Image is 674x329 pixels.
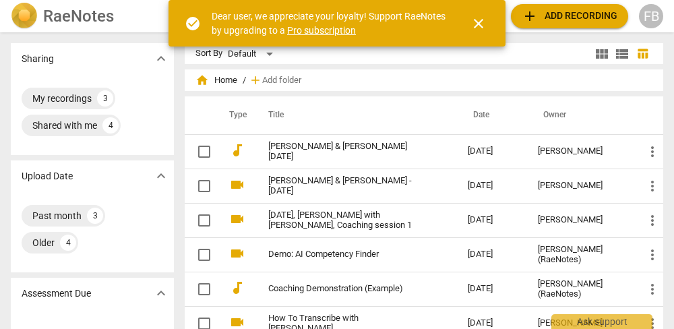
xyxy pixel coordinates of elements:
div: 4 [102,117,119,133]
span: more_vert [644,247,661,263]
span: Add folder [262,76,301,86]
button: List view [612,44,632,64]
span: view_list [614,46,630,62]
a: [PERSON_NAME] & [PERSON_NAME] - [DATE] [268,176,419,196]
div: 4 [60,235,76,251]
div: [PERSON_NAME] [538,318,623,328]
a: [DATE], [PERSON_NAME] with [PERSON_NAME], Coaching session 1 [268,210,419,231]
div: [PERSON_NAME] (RaeNotes) [538,279,623,299]
td: [DATE] [457,169,527,203]
p: Sharing [22,52,54,66]
td: [DATE] [457,134,527,169]
div: Sort By [195,49,222,59]
span: expand_more [153,168,169,184]
span: audiotrack [229,142,245,158]
a: Coaching Demonstration (Example) [268,284,419,294]
span: table_chart [636,47,649,60]
span: videocam [229,245,245,262]
div: [PERSON_NAME] [538,181,623,191]
span: audiotrack [229,280,245,296]
div: Default [228,43,278,65]
button: FB [639,4,663,28]
span: Home [195,73,237,87]
h2: RaeNotes [43,7,114,26]
span: expand_more [153,285,169,301]
button: Show more [151,49,171,69]
button: Table view [632,44,652,64]
a: LogoRaeNotes [11,3,171,30]
p: Upload Date [22,169,73,183]
span: more_vert [644,281,661,297]
button: Tile view [592,44,612,64]
span: check_circle [185,16,201,32]
a: Pro subscription [287,25,356,36]
span: add [249,73,262,87]
span: view_module [594,46,610,62]
a: Demo: AI Competency Finder [268,249,419,260]
div: 3 [97,90,113,107]
th: Date [457,96,527,134]
button: Show more [151,283,171,303]
th: Owner [527,96,634,134]
div: Older [32,236,55,249]
span: home [195,73,209,87]
td: [DATE] [457,272,527,306]
th: Type [218,96,252,134]
a: [PERSON_NAME] & [PERSON_NAME] [DATE] [268,142,419,162]
td: [DATE] [457,203,527,237]
span: expand_more [153,51,169,67]
span: videocam [229,177,245,193]
span: videocam [229,211,245,227]
div: 3 [87,208,103,224]
th: Title [252,96,457,134]
div: My recordings [32,92,92,105]
p: Assessment Due [22,287,91,301]
span: add [522,8,538,24]
div: Shared with me [32,119,97,132]
span: / [243,76,246,86]
div: Dear user, we appreciate your loyalty! Support RaeNotes by upgrading to a [212,9,446,37]
div: Past month [32,209,82,222]
div: [PERSON_NAME] [538,215,623,225]
div: [PERSON_NAME] [538,146,623,156]
span: more_vert [644,144,661,160]
td: [DATE] [457,237,527,272]
span: close [470,16,487,32]
button: Close [462,7,495,40]
div: [PERSON_NAME] (RaeNotes) [538,245,623,265]
button: Show more [151,166,171,186]
span: Add recording [522,8,617,24]
span: more_vert [644,212,661,229]
div: Ask support [551,314,652,329]
img: Logo [11,3,38,30]
button: Upload [511,4,628,28]
span: more_vert [644,178,661,194]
